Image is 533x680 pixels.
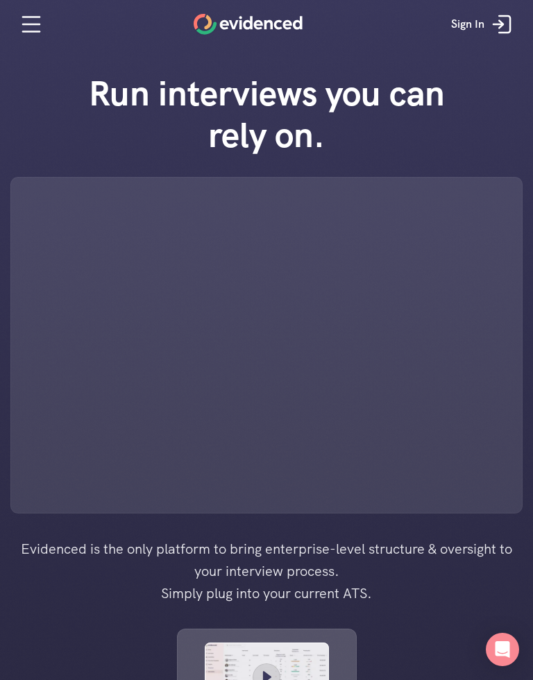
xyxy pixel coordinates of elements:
h1: Run interviews you can rely on. [69,73,464,156]
a: Home [194,14,303,35]
a: Sign In [441,3,526,45]
p: Sign In [451,15,484,33]
h4: Evidenced is the only platform to bring enterprise-level structure & oversight to your interview ... [13,538,520,604]
div: Open Intercom Messenger [486,633,519,666]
